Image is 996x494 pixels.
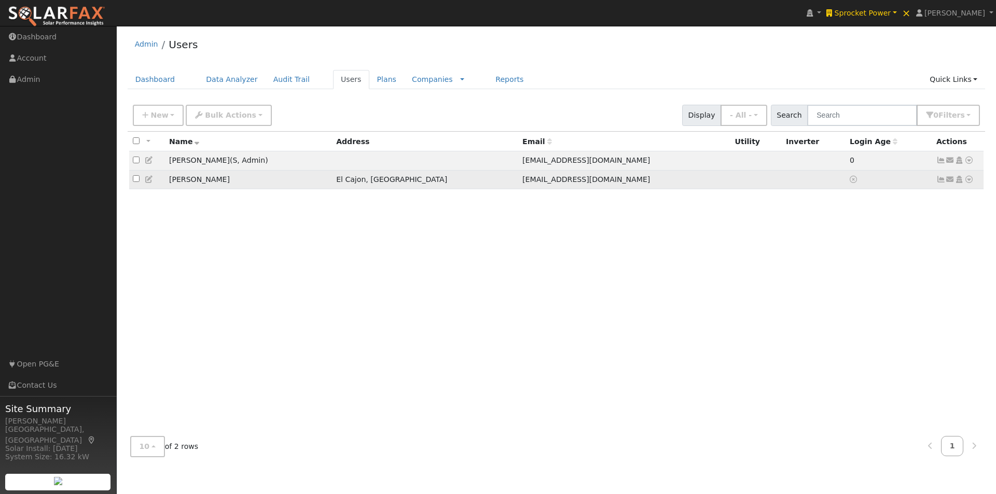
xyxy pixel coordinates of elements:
span: Email [522,137,551,146]
div: Actions [936,136,980,147]
a: Users [333,70,369,89]
span: Salesperson [232,156,237,164]
a: 1 [941,436,964,456]
span: [PERSON_NAME] [924,9,985,17]
button: Bulk Actions [186,105,271,126]
a: Edit User [145,175,154,184]
span: Admin [237,156,265,164]
a: rberglas@sprocketpower.com [946,155,955,166]
a: Other actions [964,155,974,166]
a: Login As [955,175,964,184]
div: Utility [735,136,779,147]
a: Data Analyzer [198,70,266,89]
span: Bulk Actions [205,111,256,119]
button: New [133,105,184,126]
span: Name [169,137,200,146]
button: 10 [130,436,165,457]
td: [PERSON_NAME] [165,170,333,189]
span: New [150,111,168,119]
a: Not connected [936,156,946,164]
a: Plans [369,70,404,89]
div: Inverter [786,136,842,147]
span: × [902,7,911,19]
span: Display [682,105,721,126]
a: Not connected [936,175,946,184]
span: Search [771,105,808,126]
input: Search [807,105,917,126]
div: [PERSON_NAME] [5,416,111,427]
div: System Size: 16.32 kW [5,451,111,462]
a: Edit User [145,156,154,164]
span: [EMAIL_ADDRESS][DOMAIN_NAME] [522,156,650,164]
td: [PERSON_NAME] [165,151,333,171]
span: ( ) [230,156,268,164]
td: El Cajon, [GEOGRAPHIC_DATA] [333,170,519,189]
a: No login access [850,175,859,184]
span: [EMAIL_ADDRESS][DOMAIN_NAME] [522,175,650,184]
a: Admin [135,40,158,48]
a: Login As [955,156,964,164]
img: SolarFax [8,6,105,27]
a: Map [87,436,96,444]
span: Site Summary [5,402,111,416]
span: 09/17/2025 3:01:52 PM [850,156,854,164]
div: [GEOGRAPHIC_DATA], [GEOGRAPHIC_DATA] [5,424,111,446]
span: of 2 rows [130,436,199,457]
a: Other actions [964,174,974,185]
a: Reports [488,70,531,89]
a: danv@mcmusinc.com [946,174,955,185]
span: Filter [938,111,965,119]
div: Address [336,136,515,147]
a: Quick Links [922,70,985,89]
span: Sprocket Power [835,9,891,17]
img: retrieve [54,477,62,485]
button: - All - [721,105,767,126]
span: Days since last login [850,137,897,146]
a: Dashboard [128,70,183,89]
div: Solar Install: [DATE] [5,443,111,454]
span: s [960,111,964,119]
a: Companies [412,75,453,83]
a: Users [169,38,198,51]
span: 10 [140,442,150,450]
a: Audit Trail [266,70,317,89]
button: 0Filters [917,105,980,126]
